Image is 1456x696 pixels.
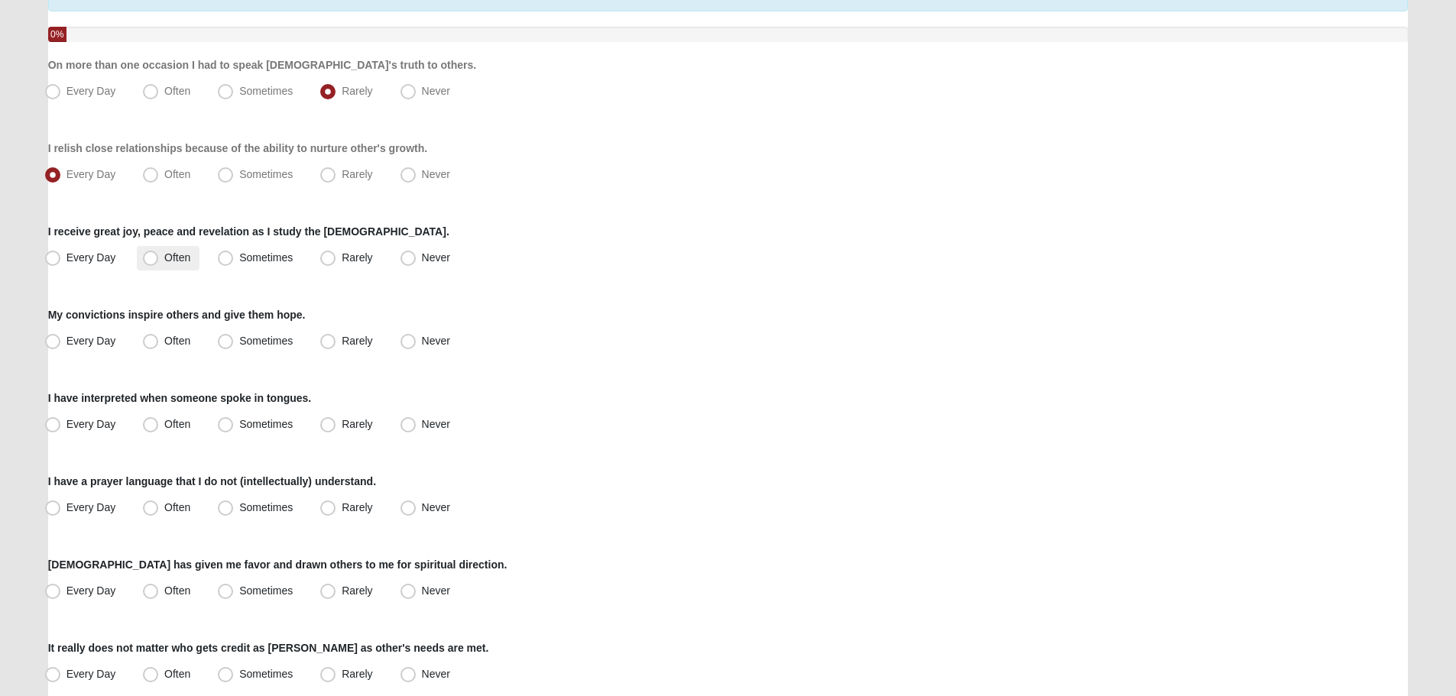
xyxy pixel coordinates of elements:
[239,584,293,597] span: Sometimes
[164,668,190,680] span: Often
[342,335,372,347] span: Rarely
[164,501,190,513] span: Often
[66,335,116,347] span: Every Day
[342,668,372,680] span: Rarely
[48,141,428,156] label: I relish close relationships because of the ability to nurture other's growth.
[48,640,489,656] label: It really does not matter who gets credit as [PERSON_NAME] as other's needs are met.
[66,668,116,680] span: Every Day
[422,418,450,430] span: Never
[422,251,450,264] span: Never
[422,501,450,513] span: Never
[66,584,116,597] span: Every Day
[422,85,450,97] span: Never
[342,418,372,430] span: Rarely
[239,418,293,430] span: Sometimes
[342,85,372,97] span: Rarely
[1419,669,1446,691] a: Page Properties (Alt+P)
[164,251,190,264] span: Often
[48,57,477,73] label: On more than one occasion I had to speak [DEMOGRAPHIC_DATA]'s truth to others.
[239,335,293,347] span: Sometimes
[164,584,190,597] span: Often
[422,668,450,680] span: Never
[342,168,372,180] span: Rarely
[164,418,190,430] span: Often
[422,584,450,597] span: Never
[48,307,306,322] label: My convictions inspire others and give them hope.
[239,501,293,513] span: Sometimes
[125,678,225,691] span: ViewState Size: 19 KB
[338,675,346,691] a: Web cache enabled
[66,168,116,180] span: Every Day
[48,224,449,239] label: I receive great joy, peace and revelation as I study the [DEMOGRAPHIC_DATA].
[239,251,293,264] span: Sometimes
[48,390,312,406] label: I have interpreted when someone spoke in tongues.
[48,474,376,489] label: I have a prayer language that I do not (intellectually) understand.
[342,501,372,513] span: Rarely
[15,679,109,690] a: Page Load Time: 0.29s
[164,168,190,180] span: Often
[239,85,293,97] span: Sometimes
[66,501,116,513] span: Every Day
[342,584,372,597] span: Rarely
[422,168,450,180] span: Never
[48,27,66,42] div: 0%
[239,668,293,680] span: Sometimes
[48,557,507,572] label: [DEMOGRAPHIC_DATA] has given me favor and drawn others to me for spiritual direction.
[342,251,372,264] span: Rarely
[237,678,326,691] span: HTML Size: 117 KB
[66,85,116,97] span: Every Day
[164,335,190,347] span: Often
[422,335,450,347] span: Never
[66,418,116,430] span: Every Day
[164,85,190,97] span: Often
[66,251,116,264] span: Every Day
[239,168,293,180] span: Sometimes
